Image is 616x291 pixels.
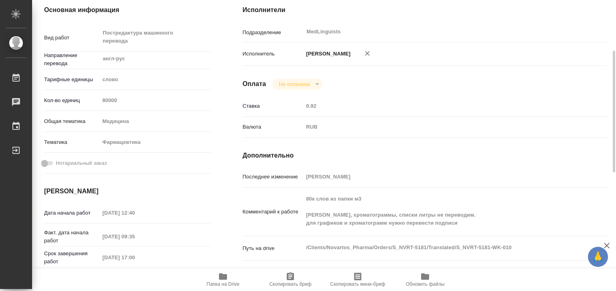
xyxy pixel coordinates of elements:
textarea: /Clients/Novartos_Pharma/Orders/S_NVRT-5181/Translated/S_NVRT-5181-WK-010 [303,241,577,254]
input: Пустое поле [99,252,170,263]
p: Вид работ [44,34,99,42]
div: Медицина [99,115,210,128]
p: Валюта [243,123,304,131]
div: RUB [303,120,577,134]
p: Кол-во единиц [44,96,99,105]
p: [PERSON_NAME] [303,50,351,58]
button: Скопировать бриф [257,268,324,291]
p: Последнее изменение [243,173,304,181]
button: Удалить исполнителя [359,45,376,62]
p: Комментарий к работе [243,208,304,216]
button: Скопировать мини-бриф [324,268,391,291]
h4: Основная информация [44,5,211,15]
input: Пустое поле [99,231,170,242]
h4: Дополнительно [243,151,607,160]
button: Папка на Drive [189,268,257,291]
textarea: 80к слов из папки м3 [PERSON_NAME], хроматограммы, списки литры не переводим. для графиков и хром... [303,192,577,230]
p: Дата начала работ [44,209,99,217]
span: Папка на Drive [207,281,239,287]
input: Пустое поле [303,100,577,112]
h4: Исполнители [243,5,607,15]
div: Не оплачена [272,79,322,90]
p: Ставка [243,102,304,110]
p: Направление перевода [44,51,99,68]
p: Срок завершения работ [44,250,99,266]
p: Общая тематика [44,117,99,125]
p: Исполнитель [243,50,304,58]
p: Факт. дата начала работ [44,229,99,245]
p: Тарифные единицы [44,76,99,84]
button: 🙏 [588,247,608,267]
span: Нотариальный заказ [56,159,107,167]
input: Пустое поле [99,207,170,219]
span: Скопировать мини-бриф [330,281,385,287]
span: 🙏 [591,248,605,265]
input: Пустое поле [99,94,210,106]
h4: [PERSON_NAME] [44,186,211,196]
p: Путь на drive [243,244,304,252]
p: Тематика [44,138,99,146]
button: Обновить файлы [391,268,459,291]
span: Обновить файлы [406,281,445,287]
button: Не оплачена [276,81,312,88]
div: слово [99,73,210,86]
input: Пустое поле [303,171,577,182]
div: Фармацевтика [99,135,210,149]
p: Подразделение [243,29,304,37]
span: Скопировать бриф [269,281,311,287]
h4: Оплата [243,79,266,89]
